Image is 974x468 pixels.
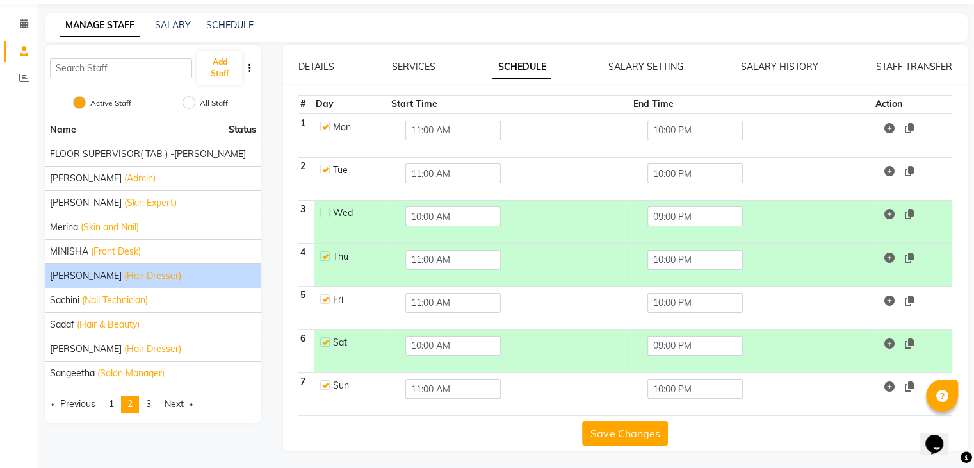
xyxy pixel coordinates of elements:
[50,124,76,135] span: Name
[206,19,254,31] a: SCHEDULE
[97,367,165,380] span: (Salon Manager)
[124,172,156,185] span: (Admin)
[333,336,384,349] div: Sat
[333,163,384,177] div: Tue
[492,56,551,79] a: SCHEDULE
[50,342,122,356] span: [PERSON_NAME]
[298,330,314,372] th: 6
[582,421,668,446] button: Save Changes
[298,96,314,114] th: #
[920,417,961,455] iframe: chat widget
[197,51,241,85] button: Add Staff
[50,172,122,185] span: [PERSON_NAME]
[298,287,314,330] th: 5
[389,96,631,114] th: Start Time
[90,97,131,109] label: Active Staff
[333,250,384,263] div: Thu
[81,221,139,234] span: (Skin and Nail)
[146,398,151,410] span: 3
[298,113,314,157] th: 1
[45,396,102,413] a: Previous
[298,200,314,243] th: 3
[50,294,79,307] span: Sachini
[608,61,683,72] a: SALARY SETTING
[873,96,952,114] th: Action
[741,61,818,72] a: SALARY HISTORY
[876,61,952,72] a: STAFF TRANSFER
[60,14,140,37] a: MANAGE STAFF
[50,269,122,283] span: [PERSON_NAME]
[50,221,78,234] span: Merina
[77,318,140,331] span: (Hair & Beauty)
[298,157,314,200] th: 2
[333,121,384,134] div: Mon
[124,342,181,356] span: (Hair Dresser)
[298,372,314,415] th: 7
[50,147,246,161] span: FLOOR SUPERVISOR( TAB ) -[PERSON_NAME]
[50,245,88,258] span: MINISHA
[298,243,314,286] th: 4
[298,61,334,72] a: DETAILS
[127,398,133,410] span: 2
[50,58,192,78] input: Search Staff
[333,379,384,392] div: Sun
[82,294,148,307] span: (Nail Technician)
[229,123,256,137] span: Status
[200,97,228,109] label: All Staff
[333,293,384,306] div: Fri
[333,206,384,220] div: Wed
[158,396,199,413] a: Next
[631,96,873,114] th: End Time
[109,398,114,410] span: 1
[50,196,122,210] span: [PERSON_NAME]
[124,269,181,283] span: (Hair Dresser)
[91,245,141,258] span: (Front Desk)
[155,19,191,31] a: SALARY
[45,396,261,413] nav: Pagination
[124,196,177,210] span: (Skin Expert)
[392,61,435,72] a: SERVICES
[314,96,389,114] th: Day
[50,367,95,380] span: Sangeetha
[50,318,74,331] span: Sadaf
